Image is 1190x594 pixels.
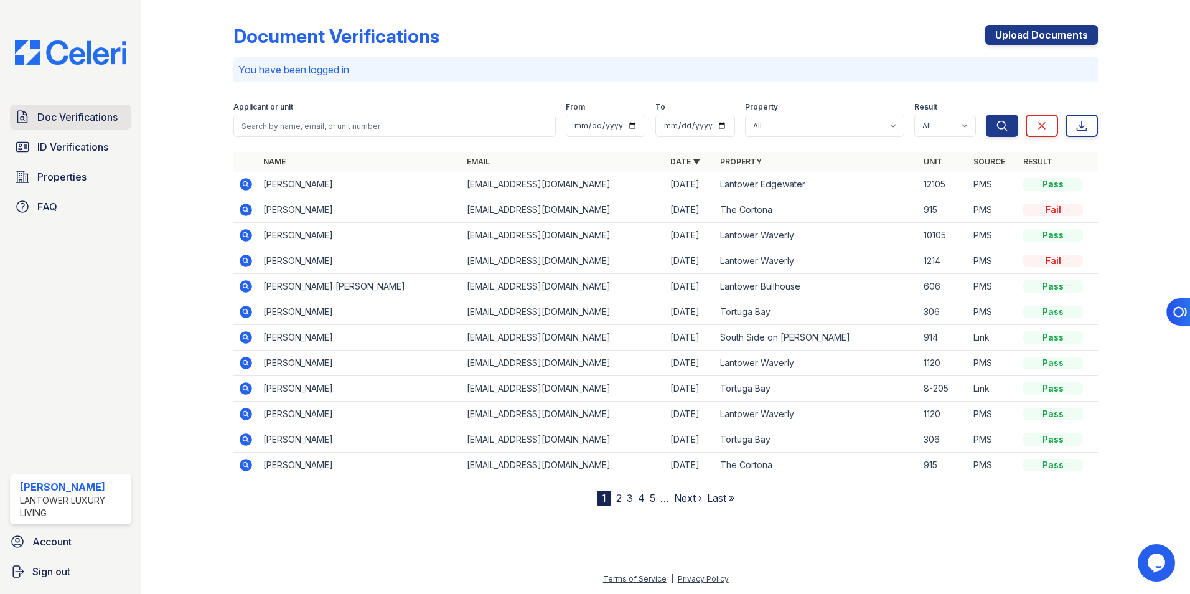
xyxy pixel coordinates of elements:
td: [PERSON_NAME] [258,248,462,274]
a: FAQ [10,194,131,219]
a: 4 [638,492,645,504]
td: PMS [968,299,1018,325]
a: Upload Documents [985,25,1098,45]
td: [DATE] [665,351,715,376]
a: 2 [616,492,622,504]
td: [PERSON_NAME] [PERSON_NAME] [258,274,462,299]
td: [EMAIL_ADDRESS][DOMAIN_NAME] [462,248,665,274]
td: 1214 [919,248,968,274]
td: 306 [919,299,968,325]
td: [PERSON_NAME] [258,223,462,248]
td: 915 [919,453,968,478]
td: [EMAIL_ADDRESS][DOMAIN_NAME] [462,299,665,325]
a: Privacy Policy [678,574,729,583]
td: [EMAIL_ADDRESS][DOMAIN_NAME] [462,197,665,223]
p: You have been logged in [238,62,1093,77]
a: Last » [707,492,734,504]
label: From [566,102,585,112]
td: Lantower Edgewater [715,172,919,197]
input: Search by name, email, or unit number [233,115,556,137]
td: [EMAIL_ADDRESS][DOMAIN_NAME] [462,427,665,453]
span: Sign out [32,564,70,579]
label: Property [745,102,778,112]
div: Fail [1023,204,1083,216]
td: [EMAIL_ADDRESS][DOMAIN_NAME] [462,402,665,427]
a: ID Verifications [10,134,131,159]
span: … [660,491,669,506]
td: Lantower Waverly [715,248,919,274]
td: [DATE] [665,402,715,427]
td: [PERSON_NAME] [258,197,462,223]
td: The Cortona [715,453,919,478]
div: Pass [1023,459,1083,471]
td: Tortuga Bay [715,427,919,453]
td: [EMAIL_ADDRESS][DOMAIN_NAME] [462,274,665,299]
td: PMS [968,402,1018,427]
div: Pass [1023,382,1083,395]
td: 915 [919,197,968,223]
a: Date ▼ [670,157,700,166]
td: Lantower Waverly [715,402,919,427]
a: Next › [674,492,702,504]
div: Pass [1023,280,1083,293]
td: PMS [968,453,1018,478]
div: Lantower Luxury Living [20,494,126,519]
div: | [671,574,673,583]
label: To [655,102,665,112]
td: Tortuga Bay [715,376,919,402]
span: Account [32,534,72,549]
div: Pass [1023,306,1083,318]
a: 5 [650,492,655,504]
div: Fail [1023,255,1083,267]
td: [DATE] [665,223,715,248]
td: PMS [968,351,1018,376]
div: Pass [1023,433,1083,446]
iframe: chat widget [1138,544,1178,582]
td: PMS [968,274,1018,299]
a: Sign out [5,559,136,584]
td: 12105 [919,172,968,197]
td: [PERSON_NAME] [258,172,462,197]
a: Email [467,157,490,166]
td: [PERSON_NAME] [258,351,462,376]
div: Pass [1023,331,1083,344]
a: Property [720,157,762,166]
div: Pass [1023,408,1083,420]
a: Result [1023,157,1052,166]
td: Lantower Waverly [715,223,919,248]
td: 8-205 [919,376,968,402]
td: 10105 [919,223,968,248]
a: Source [973,157,1005,166]
td: PMS [968,248,1018,274]
td: [EMAIL_ADDRESS][DOMAIN_NAME] [462,223,665,248]
td: PMS [968,427,1018,453]
td: PMS [968,223,1018,248]
span: ID Verifications [37,139,108,154]
td: [PERSON_NAME] [258,376,462,402]
a: Account [5,529,136,554]
td: The Cortona [715,197,919,223]
div: Pass [1023,178,1083,191]
td: 1120 [919,351,968,376]
a: Unit [924,157,942,166]
td: [DATE] [665,453,715,478]
td: [EMAIL_ADDRESS][DOMAIN_NAME] [462,172,665,197]
td: 914 [919,325,968,351]
span: Properties [37,169,87,184]
a: Doc Verifications [10,105,131,130]
td: [DATE] [665,172,715,197]
td: [DATE] [665,274,715,299]
td: 1120 [919,402,968,427]
td: [PERSON_NAME] [258,299,462,325]
td: Lantower Bullhouse [715,274,919,299]
td: Link [968,376,1018,402]
td: [PERSON_NAME] [258,453,462,478]
td: [EMAIL_ADDRESS][DOMAIN_NAME] [462,325,665,351]
div: Document Verifications [233,25,439,47]
td: Lantower Waverly [715,351,919,376]
td: Link [968,325,1018,351]
td: 606 [919,274,968,299]
label: Applicant or unit [233,102,293,112]
td: [PERSON_NAME] [258,402,462,427]
td: 306 [919,427,968,453]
